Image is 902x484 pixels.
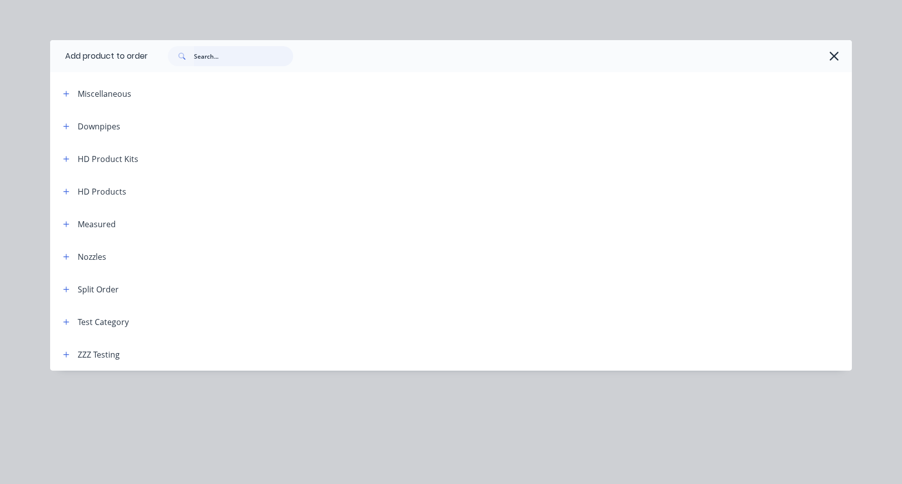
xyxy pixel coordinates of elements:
div: Split Order [78,283,119,295]
div: Miscellaneous [78,88,131,100]
div: HD Products [78,186,126,198]
div: Nozzles [78,251,106,263]
div: ZZZ Testing [78,349,120,361]
div: Downpipes [78,120,120,132]
div: Test Category [78,316,129,328]
div: HD Product Kits [78,153,138,165]
div: Add product to order [50,40,148,72]
div: Measured [78,218,116,230]
input: Search... [194,46,293,66]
